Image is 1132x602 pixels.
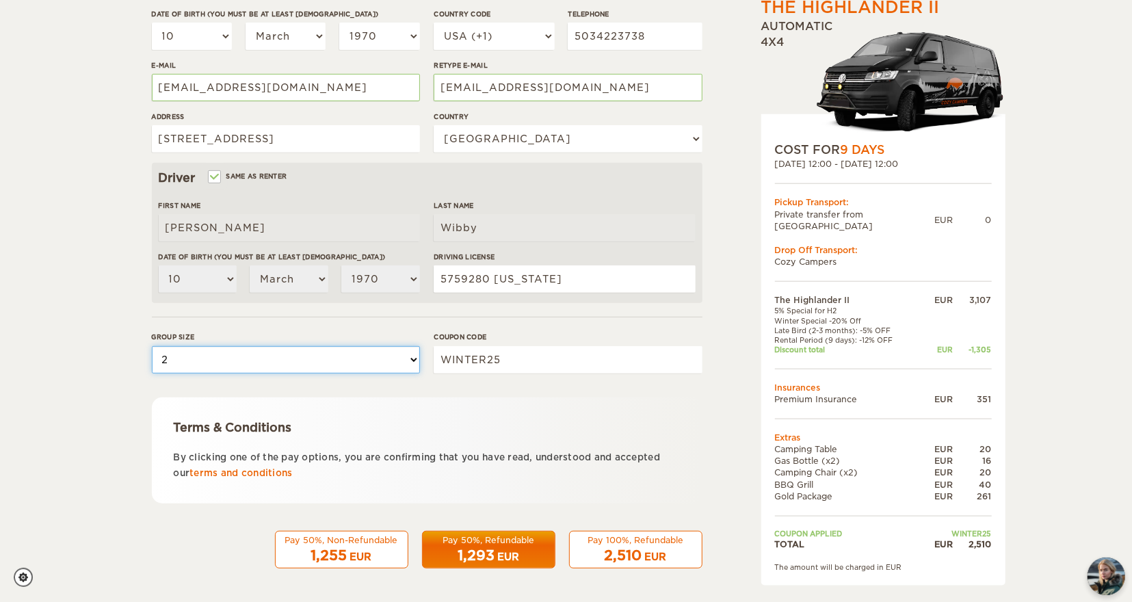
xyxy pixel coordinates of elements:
div: Pay 50%, Refundable [431,534,547,546]
span: 1,255 [311,547,347,564]
td: BBQ Grill [775,478,921,490]
label: Country Code [434,9,554,19]
label: Date of birth (You must be at least [DEMOGRAPHIC_DATA]) [152,9,420,19]
input: e.g. 1 234 567 890 [568,23,702,50]
div: 20 [953,467,992,478]
img: Freyja at Cozy Campers [1088,558,1125,595]
div: 16 [953,455,992,467]
div: Pay 50%, Non-Refundable [284,534,399,546]
div: COST FOR [775,142,992,158]
div: EUR [921,393,953,405]
input: e.g. example@example.com [152,74,420,101]
td: 5% Special for H2 [775,306,921,315]
div: -1,305 [953,345,992,354]
div: EUR [935,214,953,226]
div: Pickup Transport: [775,196,992,208]
button: chat-button [1088,558,1125,595]
label: Same as renter [209,170,287,183]
div: EUR [921,490,953,501]
input: e.g. example@example.com [434,74,702,101]
div: 3,107 [953,294,992,306]
input: e.g. William [159,214,420,241]
button: Pay 50%, Refundable 1,293 EUR [422,531,555,569]
td: Rental Period (9 days): -12% OFF [775,335,921,345]
td: Extras [775,432,992,443]
input: Same as renter [209,174,218,183]
button: Pay 50%, Non-Refundable 1,255 EUR [275,531,408,569]
div: Drop Off Transport: [775,244,992,256]
div: 0 [953,214,992,226]
td: Insurances [775,381,992,393]
input: e.g. Smith [434,214,695,241]
div: EUR [921,443,953,455]
div: EUR [921,455,953,467]
span: 2,510 [605,547,642,564]
td: Camping Table [775,443,921,455]
label: Address [152,112,420,122]
div: EUR [921,467,953,478]
label: Coupon code [434,332,702,342]
div: [DATE] 12:00 - [DATE] 12:00 [775,158,992,170]
td: Cozy Campers [775,256,992,267]
td: The Highlander II [775,294,921,306]
div: The amount will be charged in EUR [775,562,992,572]
td: Gold Package [775,490,921,501]
div: 20 [953,443,992,455]
div: Automatic 4x4 [761,19,1005,142]
input: e.g. 14789654B [434,265,695,293]
div: EUR [921,294,953,306]
div: Terms & Conditions [174,419,681,436]
td: TOTAL [775,538,921,550]
div: Driver [159,170,696,186]
label: Retype E-mail [434,60,702,70]
div: EUR [921,345,953,354]
label: Driving License [434,252,695,262]
label: Country [434,112,702,122]
td: Winter Special -20% Off [775,315,921,325]
p: By clicking one of the pay options, you are confirming that you have read, understood and accepte... [174,449,681,482]
td: Discount total [775,345,921,354]
td: Late Bird (2-3 months): -5% OFF [775,326,921,335]
div: Pay 100%, Refundable [578,534,694,546]
div: EUR [645,550,667,564]
input: e.g. Street, City, Zip Code [152,125,420,153]
td: Camping Chair (x2) [775,467,921,478]
div: 261 [953,490,992,501]
div: 2,510 [953,538,992,550]
td: Premium Insurance [775,393,921,405]
div: EUR [497,550,519,564]
label: Telephone [568,9,702,19]
div: EUR [921,478,953,490]
div: 351 [953,393,992,405]
td: Gas Bottle (x2) [775,455,921,467]
div: 40 [953,478,992,490]
span: 9 Days [841,143,885,157]
td: Coupon applied [775,529,921,538]
span: 1,293 [458,547,495,564]
label: First Name [159,200,420,211]
label: Last Name [434,200,695,211]
label: Group size [152,332,420,342]
button: Pay 100%, Refundable 2,510 EUR [569,531,702,569]
label: Date of birth (You must be at least [DEMOGRAPHIC_DATA]) [159,252,420,262]
div: EUR [350,550,372,564]
td: WINTER25 [921,529,992,538]
label: E-mail [152,60,420,70]
img: stor-langur-223.png [816,23,1005,142]
td: Private transfer from [GEOGRAPHIC_DATA] [775,208,935,231]
div: EUR [921,538,953,550]
a: Cookie settings [14,568,42,587]
a: terms and conditions [189,468,292,478]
